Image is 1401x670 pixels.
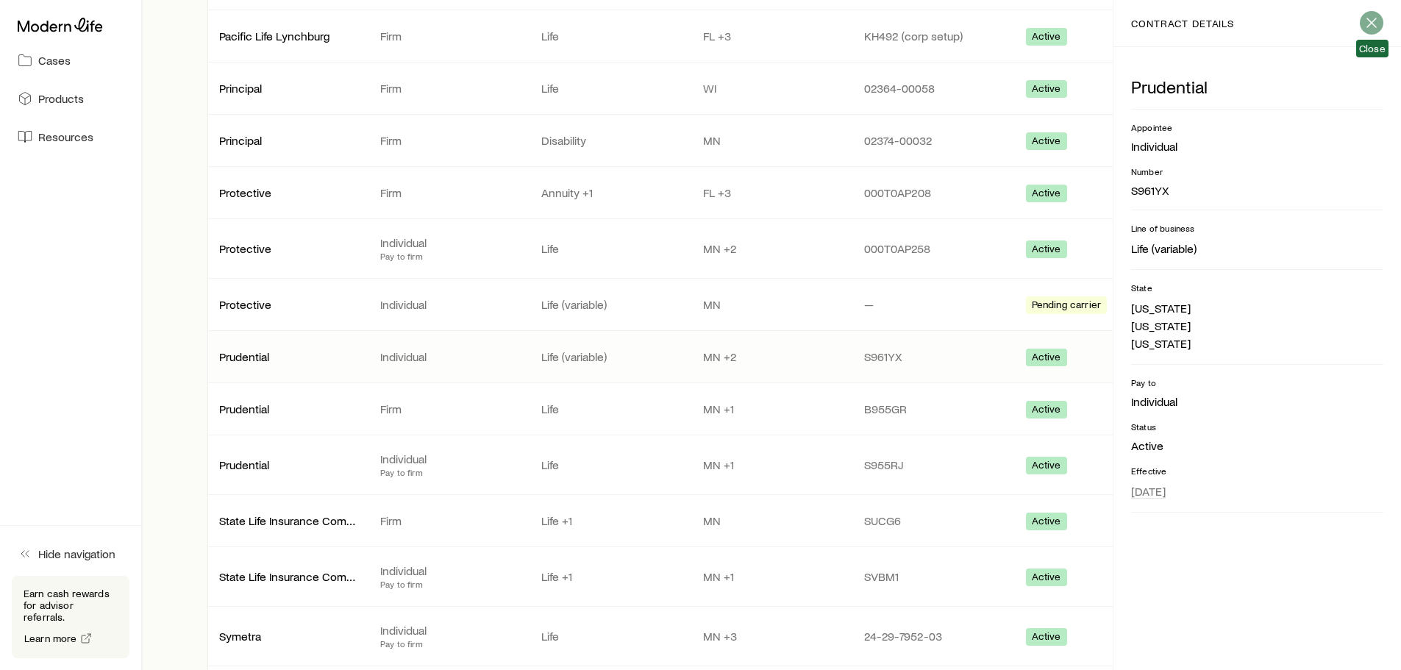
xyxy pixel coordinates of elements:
[38,546,115,561] span: Hide navigation
[1131,299,1383,317] li: [US_STATE]
[380,513,518,528] p: Firm
[380,81,518,96] p: Firm
[380,638,518,649] p: Pay to firm
[541,629,679,644] p: Life
[541,349,679,364] p: Life (variable)
[1032,243,1061,258] span: Active
[541,29,679,43] p: Life
[1032,30,1061,46] span: Active
[864,629,1002,644] p: 24-29-7952-03
[219,457,357,472] p: Prudential
[219,297,357,312] p: Protective
[380,402,518,416] p: Firm
[703,402,841,416] p: MN +1
[219,241,357,256] p: Protective
[1131,18,1234,29] p: contract details
[864,241,1002,256] p: 000T0AP258
[541,241,679,256] p: Life
[1131,222,1383,234] p: Line of business
[1131,121,1383,133] p: Appointee
[1131,484,1166,499] span: [DATE]
[219,629,357,644] p: Symetra
[1032,515,1061,530] span: Active
[380,466,518,478] p: Pay to firm
[12,576,129,658] div: Earn cash rewards for advisor referrals.Learn more
[219,185,357,200] p: Protective
[219,513,357,528] p: State Life Insurance Company
[864,457,1002,472] p: S955RJ
[864,185,1002,200] p: 000T0AP208
[703,29,841,43] p: FL +3
[1131,438,1383,453] p: Active
[219,349,357,364] p: Prudential
[864,29,1002,43] p: KH492 (corp setup)
[541,513,679,528] p: Life +1
[380,452,518,466] p: Individual
[703,569,841,584] p: MN +1
[1131,183,1383,198] p: S961YX
[1131,240,1383,257] li: Life (variable)
[1131,282,1383,293] p: State
[380,623,518,638] p: Individual
[380,297,518,312] p: Individual
[703,81,841,96] p: WI
[703,513,841,528] p: MN
[864,81,1002,96] p: 02364-00058
[864,402,1002,416] p: B955GR
[703,457,841,472] p: MN +1
[219,133,357,148] p: Principal
[219,402,357,416] p: Prudential
[380,349,518,364] p: Individual
[380,29,518,43] p: Firm
[541,457,679,472] p: Life
[219,569,357,584] p: State Life Insurance Company
[38,53,71,68] span: Cases
[219,81,357,96] p: Principal
[24,633,77,644] span: Learn more
[38,129,93,144] span: Resources
[703,297,841,312] p: MN
[1131,421,1383,432] p: Status
[1032,351,1061,366] span: Active
[1032,630,1061,646] span: Active
[541,185,679,200] p: Annuity +1
[1131,317,1383,335] li: [US_STATE]
[1131,335,1383,352] li: [US_STATE]
[1131,465,1383,477] p: Effective
[380,185,518,200] p: Firm
[864,297,1002,312] p: —
[541,402,679,416] p: Life
[864,513,1002,528] p: SUCG6
[380,578,518,590] p: Pay to firm
[1359,43,1386,54] span: Close
[1032,459,1061,474] span: Active
[541,133,679,148] p: Disability
[380,563,518,578] p: Individual
[864,349,1002,364] p: S961YX
[1131,165,1383,177] p: Number
[1032,571,1061,586] span: Active
[703,349,841,364] p: MN +2
[864,569,1002,584] p: SVBM1
[12,82,129,115] a: Products
[12,538,129,570] button: Hide navigation
[864,133,1002,148] p: 02374-00032
[380,250,518,262] p: Pay to firm
[1131,76,1383,97] p: Prudential
[1131,394,1383,409] p: Individual
[703,241,841,256] p: MN +2
[703,629,841,644] p: MN +3
[1131,377,1383,388] p: Pay to
[12,44,129,76] a: Cases
[24,588,118,623] p: Earn cash rewards for advisor referrals.
[703,133,841,148] p: MN
[541,81,679,96] p: Life
[380,133,518,148] p: Firm
[1131,139,1383,154] p: Individual
[703,185,841,200] p: FL +3
[219,29,357,43] p: Pacific Life Lynchburg
[541,297,679,312] p: Life (variable)
[1032,403,1061,418] span: Active
[541,569,679,584] p: Life +1
[1032,135,1061,150] span: Active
